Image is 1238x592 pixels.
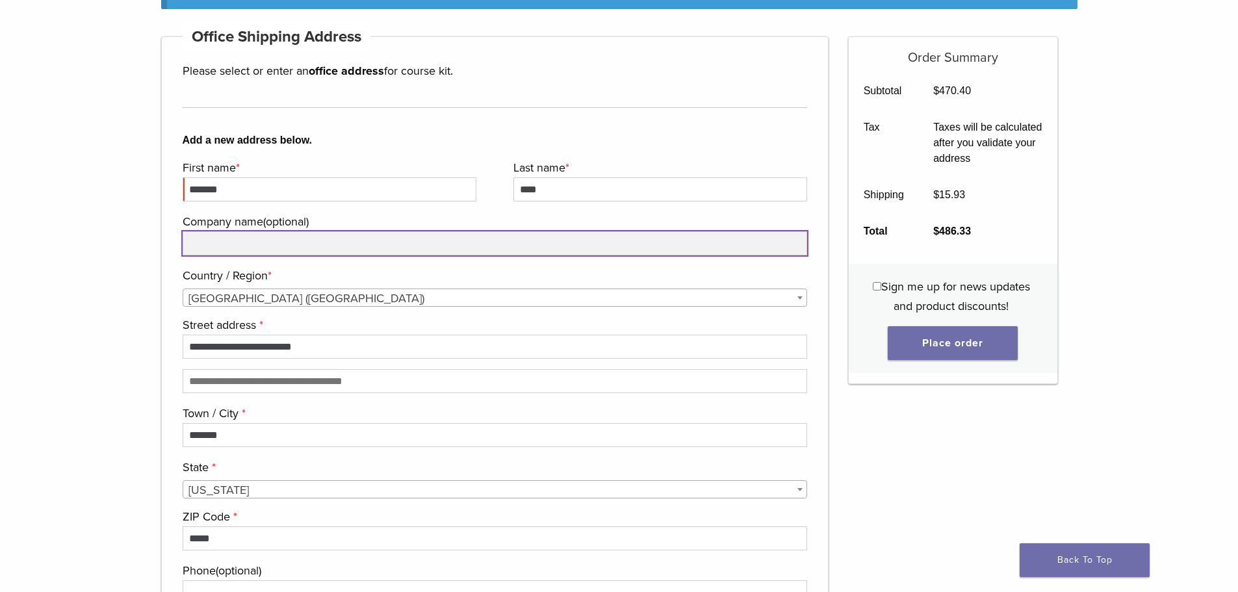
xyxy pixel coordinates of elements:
[849,37,1057,66] h5: Order Summary
[933,189,939,200] span: $
[849,177,919,213] th: Shipping
[263,214,309,229] span: (optional)
[849,73,919,109] th: Subtotal
[1020,543,1150,577] a: Back To Top
[183,561,805,580] label: Phone
[933,225,939,237] span: $
[183,289,807,307] span: United States (US)
[849,213,919,250] th: Total
[183,481,807,499] span: Texas
[216,563,261,578] span: (optional)
[873,282,881,290] input: Sign me up for news updates and product discounts!
[888,326,1018,360] button: Place order
[183,404,805,423] label: Town / City
[183,212,805,231] label: Company name
[933,225,971,237] bdi: 486.33
[183,61,808,81] p: Please select or enter an for course kit.
[183,315,805,335] label: Street address
[183,266,805,285] label: Country / Region
[183,289,808,307] span: Country / Region
[309,64,384,78] strong: office address
[183,133,808,148] b: Add a new address below.
[183,21,371,53] h4: Office Shipping Address
[183,480,808,498] span: State
[881,279,1030,313] span: Sign me up for news updates and product discounts!
[933,85,971,96] bdi: 470.40
[933,85,939,96] span: $
[183,158,473,177] label: First name
[849,109,919,177] th: Tax
[919,109,1057,177] td: Taxes will be calculated after you validate your address
[513,158,804,177] label: Last name
[933,189,965,200] bdi: 15.93
[183,457,805,477] label: State
[183,507,805,526] label: ZIP Code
